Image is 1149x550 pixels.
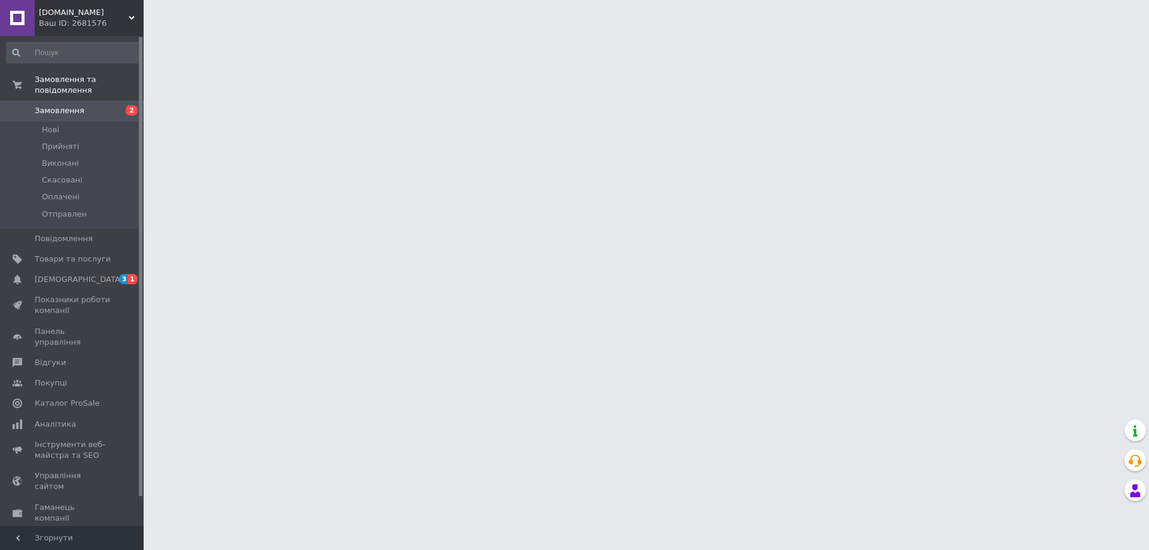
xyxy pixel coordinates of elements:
span: elektrokomfort.com.ua [39,7,129,18]
span: [DEMOGRAPHIC_DATA] [35,274,123,285]
div: Ваш ID: 2681576 [39,18,144,29]
span: Замовлення та повідомлення [35,74,144,96]
span: Покупці [35,378,67,388]
span: Інструменти веб-майстра та SEO [35,439,111,461]
span: Замовлення [35,105,84,116]
span: Панель управління [35,326,111,348]
span: Нові [42,124,59,135]
span: Оплачені [42,192,80,202]
span: Виконані [42,158,79,169]
span: 3 [119,274,129,284]
span: Управління сайтом [35,470,111,492]
span: Повідомлення [35,233,93,244]
span: 1 [128,274,138,284]
span: Прийняті [42,141,79,152]
span: Показники роботи компанії [35,294,111,316]
span: Отправлен [42,209,87,220]
span: Товари та послуги [35,254,111,265]
span: Гаманець компанії [35,502,111,524]
span: Скасовані [42,175,83,186]
input: Пошук [6,42,141,63]
span: 2 [126,105,138,116]
span: Відгуки [35,357,66,368]
span: Аналітика [35,419,76,430]
span: Каталог ProSale [35,398,99,409]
